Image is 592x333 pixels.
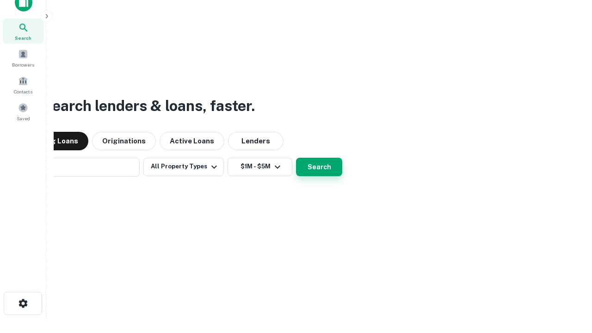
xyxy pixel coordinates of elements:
[17,115,30,122] span: Saved
[143,158,224,176] button: All Property Types
[228,132,284,150] button: Lenders
[546,259,592,303] iframe: Chat Widget
[14,88,32,95] span: Contacts
[3,99,43,124] a: Saved
[12,61,34,68] span: Borrowers
[296,158,342,176] button: Search
[92,132,156,150] button: Originations
[42,95,255,117] h3: Search lenders & loans, faster.
[3,45,43,70] a: Borrowers
[3,72,43,97] a: Contacts
[3,18,43,43] a: Search
[228,158,292,176] button: $1M - $5M
[160,132,224,150] button: Active Loans
[15,34,31,42] span: Search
